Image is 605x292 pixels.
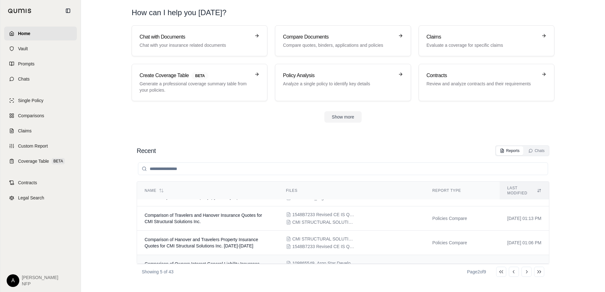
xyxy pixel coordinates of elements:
[528,148,545,153] div: Chats
[283,81,394,87] p: Analyze a single policy to identify key details
[425,231,500,255] td: Policies Compare
[8,9,32,13] img: Qumis Logo
[18,195,44,201] span: Legal Search
[496,146,523,155] button: Reports
[191,72,209,79] span: BETA
[63,6,73,16] button: Collapse sidebar
[427,72,538,79] h3: Contracts
[4,57,77,71] a: Prompts
[145,188,271,193] div: Name
[18,46,28,52] span: Vault
[4,94,77,107] a: Single Policy
[275,25,411,56] a: Compare DocumentsCompare quotes, binders, applications and policies
[7,274,19,287] div: A
[18,97,43,104] span: Single Policy
[425,255,500,279] td: Policies Compare
[467,269,486,275] div: Page 2 of 9
[140,33,251,41] h3: Chat with Documents
[4,154,77,168] a: Coverage TableBETA
[500,206,549,231] td: [DATE] 01:13 PM
[22,274,58,281] span: [PERSON_NAME]
[140,72,251,79] h3: Create Coverage Table
[4,139,77,153] a: Custom Report
[22,281,58,287] span: NFP
[283,72,394,79] h3: Policy Analysis
[283,42,394,48] p: Compare quotes, binders, applications and policies
[137,146,156,155] h2: Recent
[140,42,251,48] p: Chat with your insurance related documents
[145,261,259,273] span: Comparison of Owners Interest General Liability Insurance Quotes for Star Development LLC
[18,143,48,149] span: Custom Report
[4,72,77,86] a: Chats
[275,64,411,101] a: Policy AnalysisAnalyze a single policy to identify key details
[145,237,258,248] span: Comparison of Hanover and Travelers Property Insurance Quotes for CMI Structural Solutions Inc. 2...
[18,76,30,82] span: Chats
[283,33,394,41] h3: Compare Documents
[18,61,34,67] span: Prompts
[507,186,541,196] div: Last modified
[292,260,356,266] span: 109865549_Argo Star Development QV3 - Deductible Warranty OI Amwins.pdf
[132,25,267,56] a: Chat with DocumentsChat with your insurance related documents
[18,30,30,37] span: Home
[4,42,77,56] a: Vault
[292,219,356,225] span: CMI STRUCTURAL SOLUTIONS INC 2025-2026 Renewal quote.pdf
[500,231,549,255] td: [DATE] 01:06 PM
[324,111,362,123] button: Show more
[427,33,538,41] h3: Claims
[145,213,262,224] span: Comparison of Travelers and Hanover Insurance Quotes for CMI Structural Solutions Inc.
[140,81,251,93] p: Generate a professional coverage summary table from your policies.
[525,146,548,155] button: Chats
[4,109,77,123] a: Comparisons
[292,236,356,242] span: CMI STRUCTURAL SOLUTIONS INC 2025-2026 Renewal quote.pdf
[18,158,49,164] span: Coverage Table
[425,206,500,231] td: Policies Compare
[4,27,77,40] a: Home
[4,176,77,190] a: Contracts
[4,191,77,205] a: Legal Search
[132,8,227,18] h1: How can I help you [DATE]?
[18,179,37,186] span: Contracts
[4,124,77,138] a: Claims
[278,182,425,200] th: Files
[427,42,538,48] p: Evaluate a coverage for specific claims
[18,113,44,119] span: Comparisons
[500,148,520,153] div: Reports
[425,182,500,200] th: Report Type
[52,158,65,164] span: BETA
[18,128,32,134] span: Claims
[132,64,267,101] a: Create Coverage TableBETAGenerate a professional coverage summary table from your policies.
[142,269,173,275] p: Showing 5 of 43
[500,255,549,279] td: [DATE] 11:56 AM
[427,81,538,87] p: Review and analyze contracts and their requirements
[292,211,356,218] span: 1548B7233 Revised CE IS Quote Proposal.pdf
[419,64,554,101] a: ContractsReview and analyze contracts and their requirements
[292,243,356,250] span: 1548B7233 Revised CE IS Quote Proposal.pdf
[419,25,554,56] a: ClaimsEvaluate a coverage for specific claims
